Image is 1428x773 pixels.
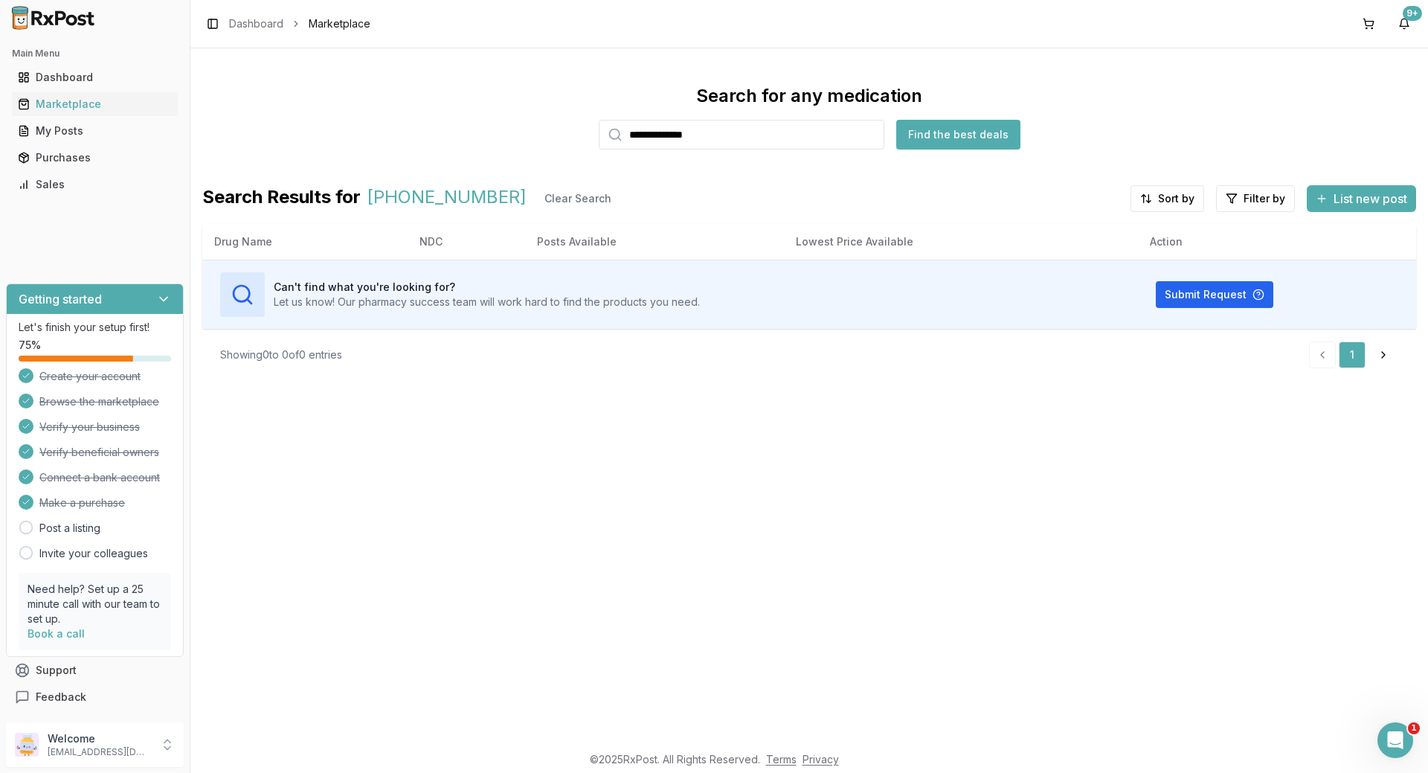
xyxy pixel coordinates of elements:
nav: pagination [1309,341,1398,368]
button: Dashboard [6,65,184,89]
div: Dashboard [18,70,172,85]
button: Filter by [1216,185,1295,212]
iframe: Intercom live chat [1377,722,1413,758]
span: List new post [1334,190,1407,208]
span: 75 % [19,338,41,353]
span: Make a purchase [39,495,125,510]
a: Go to next page [1368,341,1398,368]
span: Feedback [36,690,86,705]
button: Sales [6,173,184,196]
h2: Main Menu [12,48,178,60]
span: Verify your business [39,420,140,434]
a: My Posts [12,118,178,144]
button: My Posts [6,119,184,143]
span: Search Results for [202,185,361,212]
button: Sort by [1130,185,1204,212]
p: Let's finish your setup first! [19,320,171,335]
div: Sales [18,177,172,192]
span: Verify beneficial owners [39,445,159,460]
th: Posts Available [525,224,784,260]
span: Browse the marketplace [39,394,159,409]
p: [EMAIL_ADDRESS][DOMAIN_NAME] [48,746,151,758]
button: Marketplace [6,92,184,116]
th: Lowest Price Available [784,224,1138,260]
div: My Posts [18,124,172,138]
nav: breadcrumb [229,16,370,31]
a: List new post [1307,193,1416,208]
a: Sales [12,171,178,198]
button: Feedback [6,684,184,711]
h3: Can't find what you're looking for? [274,280,700,295]
a: Terms [766,753,797,766]
span: Sort by [1158,191,1194,206]
th: NDC [408,224,525,260]
button: Support [6,657,184,684]
a: Dashboard [12,64,178,91]
span: Marketplace [309,16,370,31]
button: Submit Request [1156,281,1273,308]
p: Welcome [48,731,151,746]
a: Invite your colleagues [39,546,148,561]
div: Search for any medication [696,84,922,108]
span: Filter by [1244,191,1285,206]
th: Drug Name [202,224,408,260]
a: Purchases [12,144,178,171]
span: 1 [1408,722,1420,734]
div: Showing 0 to 0 of 0 entries [220,347,342,362]
p: Need help? Set up a 25 minute call with our team to set up. [28,582,162,626]
img: RxPost Logo [6,6,101,30]
a: Dashboard [229,16,283,31]
button: 9+ [1392,12,1416,36]
a: Post a listing [39,521,100,536]
img: User avatar [15,733,39,757]
span: Connect a bank account [39,470,160,485]
div: 9+ [1403,6,1422,21]
a: Marketplace [12,91,178,118]
button: Clear Search [533,185,623,212]
div: Purchases [18,150,172,165]
a: Privacy [803,753,839,766]
a: 1 [1339,341,1366,368]
th: Action [1138,224,1416,260]
span: Create your account [39,369,141,384]
span: [PHONE_NUMBER] [367,185,527,212]
h3: Getting started [19,290,102,308]
p: Let us know! Our pharmacy success team will work hard to find the products you need. [274,295,700,309]
a: Book a call [28,627,85,640]
button: Find the best deals [896,120,1020,150]
button: List new post [1307,185,1416,212]
div: Marketplace [18,97,172,112]
button: Purchases [6,146,184,170]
